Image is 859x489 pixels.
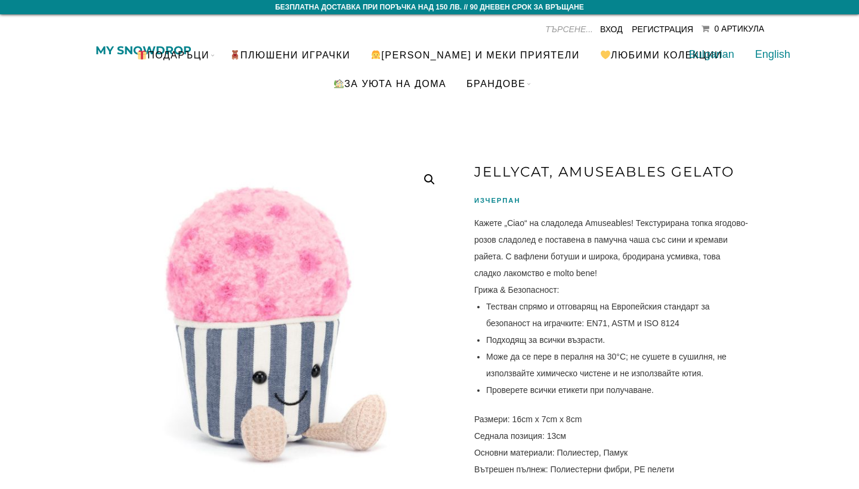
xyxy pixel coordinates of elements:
[702,24,765,33] a: 0 Артикула
[591,41,731,69] a: Любими Колекции
[486,298,749,332] li: Тестван спрямо и отговарящ на Европейския стандарт за безопаност на играчките: EN71, ASTM и ISO 8124
[137,50,147,60] img: 🎁
[221,41,359,69] a: ПЛЮШЕНИ ИГРАЧКИ
[486,332,749,348] li: Подходящ за всички възрасти.
[230,50,240,60] img: 🧸
[371,50,381,60] img: 👧
[486,382,749,398] li: Проверете всички етикети при получаване.
[458,69,534,98] a: БРАНДОВЕ
[486,348,749,382] li: Може да се пере в пералня на 30°C; не сушете в сушилня, не използвайте химическо чистене и не изп...
[601,50,610,60] img: 💛
[755,48,790,60] a: English
[503,20,593,38] input: ТЪРСЕНЕ...
[128,41,218,69] a: Подаръци
[600,24,693,34] a: Вход Регистрация
[474,215,749,281] div: Кажете „Ciao“ на сладоледа Amuseables! Текстурирана топка ягодово-розов сладолед е поставена в па...
[361,41,589,69] a: [PERSON_NAME] и меки приятели
[325,69,455,98] a: За уюта на дома
[95,46,191,55] a: My snowdrop
[474,281,749,298] div: Грижа & Безопасност:
[714,24,764,33] div: 0 Артикула
[474,192,749,209] p: Изчерпан
[689,48,734,60] a: Bulgarian
[474,411,749,478] p: Размери: 16cm x 7cm x 8cm Седнала позиция: 13см Основни материали: Полиестер, Памук Вътрешен пълн...
[334,79,344,88] img: 🏡
[474,160,749,183] h1: Jellycat, Amuseables Gelato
